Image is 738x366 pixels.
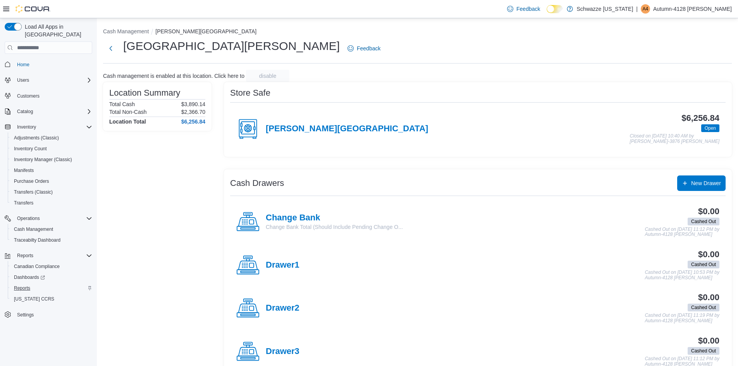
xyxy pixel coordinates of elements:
[8,187,95,198] button: Transfers (Classic)
[17,62,29,68] span: Home
[14,59,92,69] span: Home
[17,215,40,222] span: Operations
[11,225,92,234] span: Cash Management
[11,235,64,245] a: Traceabilty Dashboard
[698,336,719,345] h3: $0.00
[17,124,36,130] span: Inventory
[14,200,33,206] span: Transfers
[516,5,540,13] span: Feedback
[691,304,716,311] span: Cashed Out
[11,166,92,175] span: Manifests
[181,101,205,107] p: $3,890.14
[11,155,75,164] a: Inventory Manager (Classic)
[14,263,60,270] span: Canadian Compliance
[688,218,719,225] span: Cashed Out
[230,88,270,98] h3: Store Safe
[14,214,92,223] span: Operations
[11,133,92,143] span: Adjustments (Classic)
[17,312,34,318] span: Settings
[14,107,92,116] span: Catalog
[266,213,403,223] h4: Change Bank
[14,60,33,69] a: Home
[14,135,59,141] span: Adjustments (Classic)
[14,237,60,243] span: Traceabilty Dashboard
[103,27,732,37] nav: An example of EuiBreadcrumbs
[8,165,95,176] button: Manifests
[14,122,92,132] span: Inventory
[2,250,95,261] button: Reports
[14,226,53,232] span: Cash Management
[8,154,95,165] button: Inventory Manager (Classic)
[11,144,92,153] span: Inventory Count
[705,125,716,132] span: Open
[357,45,380,52] span: Feedback
[14,146,47,152] span: Inventory Count
[155,28,256,34] button: [PERSON_NAME][GEOGRAPHIC_DATA]
[2,213,95,224] button: Operations
[645,270,719,280] p: Cashed Out on [DATE] 10:53 PM by Autumn-4128 [PERSON_NAME]
[681,113,719,123] h3: $6,256.84
[2,90,95,101] button: Customers
[103,41,119,56] button: Next
[11,198,36,208] a: Transfers
[259,72,276,80] span: disable
[14,156,72,163] span: Inventory Manager (Classic)
[8,176,95,187] button: Purchase Orders
[14,251,36,260] button: Reports
[8,261,95,272] button: Canadian Compliance
[14,274,45,280] span: Dashboards
[11,294,92,304] span: Washington CCRS
[11,144,50,153] a: Inventory Count
[109,119,146,125] h4: Location Total
[8,224,95,235] button: Cash Management
[8,198,95,208] button: Transfers
[17,93,40,99] span: Customers
[2,75,95,86] button: Users
[8,235,95,246] button: Traceabilty Dashboard
[645,227,719,237] p: Cashed Out on [DATE] 11:12 PM by Autumn-4128 [PERSON_NAME]
[11,198,92,208] span: Transfers
[11,273,48,282] a: Dashboards
[14,285,30,291] span: Reports
[17,253,33,259] span: Reports
[630,134,719,144] p: Closed on [DATE] 10:40 AM by [PERSON_NAME]-3876 [PERSON_NAME]
[103,28,149,34] button: Cash Management
[15,5,50,13] img: Cova
[230,179,284,188] h3: Cash Drawers
[645,313,719,323] p: Cashed Out on [DATE] 11:19 PM by Autumn-4128 [PERSON_NAME]
[11,262,92,271] span: Canadian Compliance
[11,187,56,197] a: Transfers (Classic)
[691,218,716,225] span: Cashed Out
[14,178,49,184] span: Purchase Orders
[123,38,340,54] h1: [GEOGRAPHIC_DATA][PERSON_NAME]
[344,41,384,56] a: Feedback
[653,4,732,14] p: Autumn-4128 [PERSON_NAME]
[266,260,299,270] h4: Drawer1
[688,261,719,268] span: Cashed Out
[14,310,37,320] a: Settings
[266,223,403,231] p: Change Bank Total (Should Include Pending Change O...
[677,175,726,191] button: New Drawer
[11,177,92,186] span: Purchase Orders
[14,122,39,132] button: Inventory
[2,106,95,117] button: Catalog
[14,76,32,85] button: Users
[8,132,95,143] button: Adjustments (Classic)
[17,108,33,115] span: Catalog
[103,73,244,79] p: Cash management is enabled at this location. Click here to
[14,107,36,116] button: Catalog
[688,347,719,355] span: Cashed Out
[11,166,37,175] a: Manifests
[181,119,205,125] h4: $6,256.84
[14,310,92,320] span: Settings
[698,250,719,259] h3: $0.00
[266,303,299,313] h4: Drawer2
[504,1,543,17] a: Feedback
[11,133,62,143] a: Adjustments (Classic)
[701,124,719,132] span: Open
[8,143,95,154] button: Inventory Count
[577,4,633,14] p: Schwazze [US_STATE]
[14,91,92,101] span: Customers
[22,23,92,38] span: Load All Apps in [GEOGRAPHIC_DATA]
